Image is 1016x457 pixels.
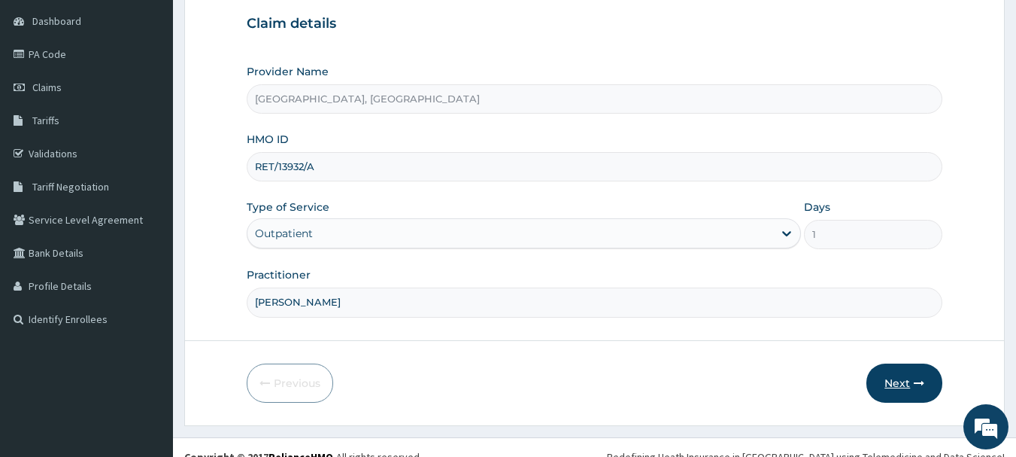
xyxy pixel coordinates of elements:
[247,64,329,79] label: Provider Name
[247,16,943,32] h3: Claim details
[87,134,208,286] span: We're online!
[247,200,329,215] label: Type of Service
[247,152,943,181] input: Enter HMO ID
[32,81,62,94] span: Claims
[247,364,333,403] button: Previous
[866,364,942,403] button: Next
[247,132,289,147] label: HMO ID
[32,114,59,127] span: Tariffs
[804,200,830,215] label: Days
[247,8,283,44] div: Minimize live chat window
[78,84,253,104] div: Chat with us now
[255,226,313,241] div: Outpatient
[8,300,287,353] textarea: Type your message and hit 'Enter'
[247,267,311,282] label: Practitioner
[247,288,943,317] input: Enter Name
[32,180,109,193] span: Tariff Negotiation
[28,75,61,113] img: d_794563401_company_1708531726252_794563401
[32,14,81,28] span: Dashboard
